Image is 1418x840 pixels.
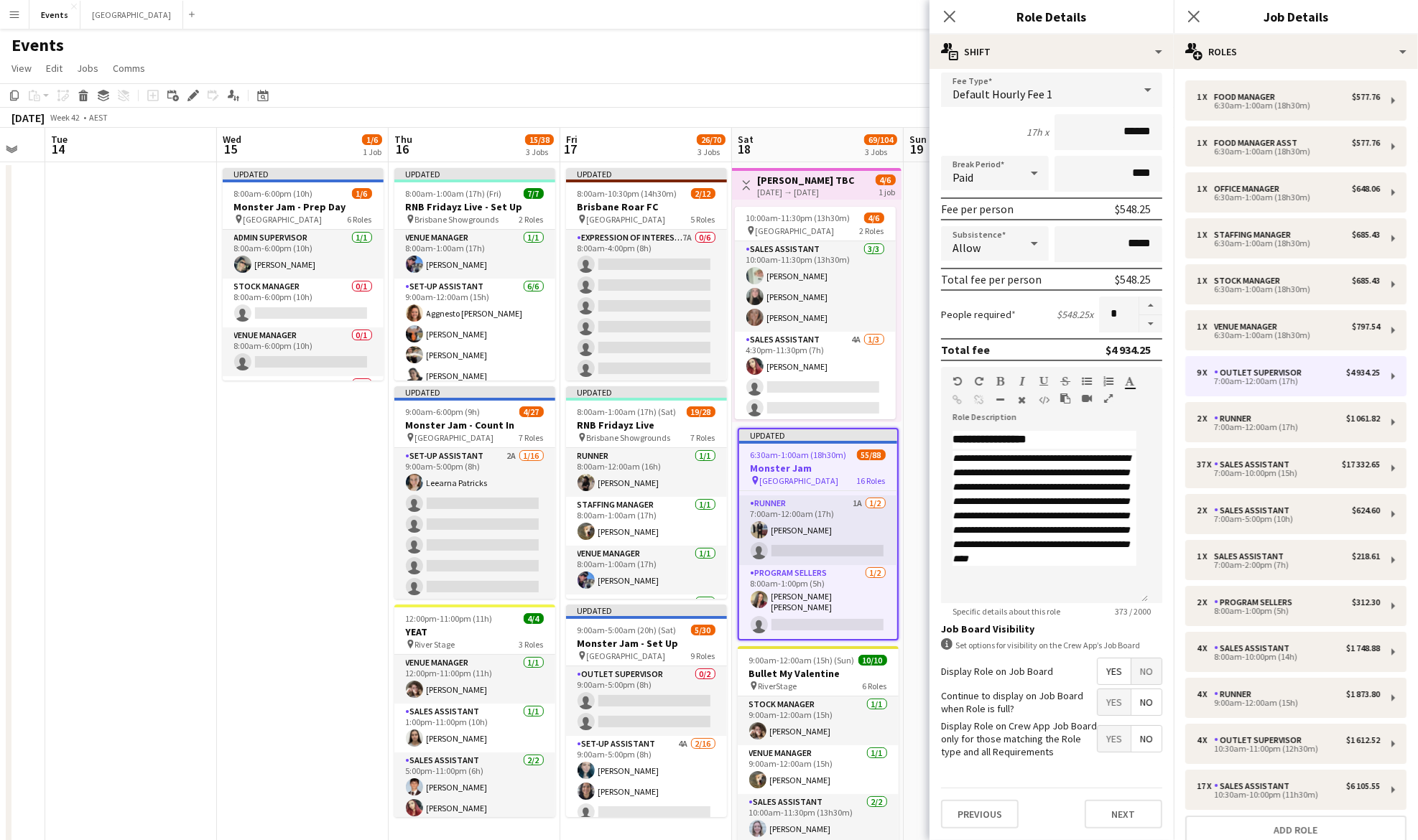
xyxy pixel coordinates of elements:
[1139,297,1162,315] button: Increase
[691,650,715,661] span: 9 Roles
[1197,378,1380,385] div: 7:00am-12:00am (17h)
[1214,138,1303,148] div: Food Manager Asst
[566,133,578,146] span: Fri
[71,59,104,78] a: Jobs
[930,7,1174,26] h3: Role Details
[953,170,973,185] span: Paid
[860,225,884,236] span: 2 Roles
[863,681,887,691] span: 6 Roles
[1060,393,1070,404] button: Paste as plain text
[394,386,555,398] div: Updated
[691,432,715,443] span: 7 Roles
[394,625,555,638] h3: YEAT
[909,133,927,146] span: Sun
[1197,424,1380,431] div: 7:00am-12:00am (17h)
[749,655,855,666] span: 9:00am-12:00am (15h) (Sun)
[1197,414,1214,424] div: 2 x
[415,214,499,225] span: Brisbane Showgrounds
[1082,393,1092,404] button: Insert video
[941,606,1072,617] span: Specific details about this role
[697,134,726,145] span: 26/70
[1115,272,1151,286] div: $548.25
[864,134,897,145] span: 69/104
[746,213,851,223] span: 10:00am-11:30pm (13h30m)
[941,689,1097,715] label: Continue to display on Job Board when Role is full?
[1197,735,1214,745] div: 4 x
[234,188,313,199] span: 8:00am-6:00pm (10h)
[566,168,727,381] div: Updated8:00am-10:30pm (14h30m)2/12Brisbane Roar FC [GEOGRAPHIC_DATA]5 RolesExpression Of Interest...
[519,432,544,443] span: 7 Roles
[738,745,899,794] app-card-role: Venue Manager1/19:00am-12:00am (15h)[PERSON_NAME]
[406,613,493,624] span: 12:00pm-11:00pm (11h)
[394,200,555,213] h3: RNB Fridayz Live - Set Up
[1098,726,1131,752] span: Yes
[1174,34,1418,69] div: Roles
[1214,459,1295,470] div: Sales Assistant
[738,428,899,640] app-job-card: Updated6:30am-1:00am (18h30m) (Sun)55/88Monster Jam [GEOGRAPHIC_DATA]16 Roles Runner1A1/27:00am-1...
[587,214,666,225] span: [GEOGRAPHIC_DATA]
[1197,240,1380,247] div: 6:30am-1:00am (18h30m)
[1197,515,1380,523] div: 7:00am-5:00pm (10h)
[1197,230,1214,240] div: 1 x
[687,406,715,417] span: 19/28
[1082,375,1092,387] button: Unordered List
[1131,689,1162,715] span: No
[566,386,727,599] app-job-card: Updated8:00am-1:00am (17h) (Sat)19/28RNB Fridayz Live Brisbane Showgrounds7 RolesRunner1/18:00am-...
[941,665,1053,678] label: Display Role on Job Board
[223,376,384,425] app-card-role: Outlet Supervisor0/1
[1027,126,1049,139] div: 17h x
[566,666,727,736] app-card-role: Outlet Supervisor0/29:00am-5:00pm (8h)
[519,214,544,225] span: 2 Roles
[89,112,108,123] div: AEST
[691,214,715,225] span: 5 Roles
[691,188,715,199] span: 2/12
[525,134,554,145] span: 15/38
[1197,505,1214,515] div: 2 x
[1197,643,1214,653] div: 4 x
[578,406,677,417] span: 8:00am-1:00am (17h) (Sat)
[362,134,382,145] span: 1/6
[739,495,897,565] app-card-role: Runner1A1/27:00am-12:00am (17h)[PERSON_NAME]
[1103,606,1162,617] span: 373 / 2000
[519,406,544,417] span: 4/27
[363,146,381,157] div: 1 Job
[1214,276,1286,286] div: Stock Manager
[1214,781,1295,791] div: Sales Assistant
[223,168,384,179] div: Updated
[941,719,1097,759] label: Display Role on Crew App Job Board only for those matching the Role type and all Requirements
[1017,375,1027,387] button: Italic
[941,342,990,357] div: Total fee
[566,168,727,179] div: Updated
[1197,607,1380,615] div: 8:00am-1:00pm (5h)
[1060,375,1070,387] button: Strikethrough
[1098,689,1131,715] span: Yes
[394,168,555,179] div: Updated
[223,168,384,381] app-job-card: Updated8:00am-6:00pm (10h)1/6Monster Jam - Prep Day [GEOGRAPHIC_DATA]6 RolesAdmin Supervisor1/18:...
[1197,470,1380,477] div: 7:00am-10:00pm (15h)
[953,87,1052,101] span: Default Hourly Fee 1
[1197,781,1214,791] div: 17 x
[566,230,727,383] app-card-role: Expression Of Interest (EOI)7A0/68:00am-4:00pm (8h)
[566,605,727,616] div: Updated
[587,650,666,661] span: [GEOGRAPHIC_DATA]
[11,34,64,56] h1: Events
[1098,658,1131,684] span: Yes
[394,133,412,146] span: Thu
[566,386,727,398] div: Updated
[40,59,68,78] a: Edit
[1346,643,1380,653] div: $1 748.88
[858,655,887,666] span: 10/10
[1214,230,1297,240] div: Staffing Manager
[566,497,727,546] app-card-role: Staffing Manager1/18:00am-1:00am (17h)[PERSON_NAME]
[941,272,1042,286] div: Total fee per person
[524,613,544,624] span: 4/4
[1197,653,1380,661] div: 8:00am-10:00pm (14h)
[760,475,839,486] span: [GEOGRAPHIC_DATA]
[1197,286,1380,293] div: 6:30am-1:00am (18h30m)
[739,565,897,639] app-card-role: Program Sellers1/28:00am-1:00pm (5h)[PERSON_NAME] [PERSON_NAME]
[691,625,715,635] span: 5/30
[1214,184,1285,194] div: Office Manager
[566,637,727,650] h3: Monster Jam - Set Up
[1039,375,1049,387] button: Underline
